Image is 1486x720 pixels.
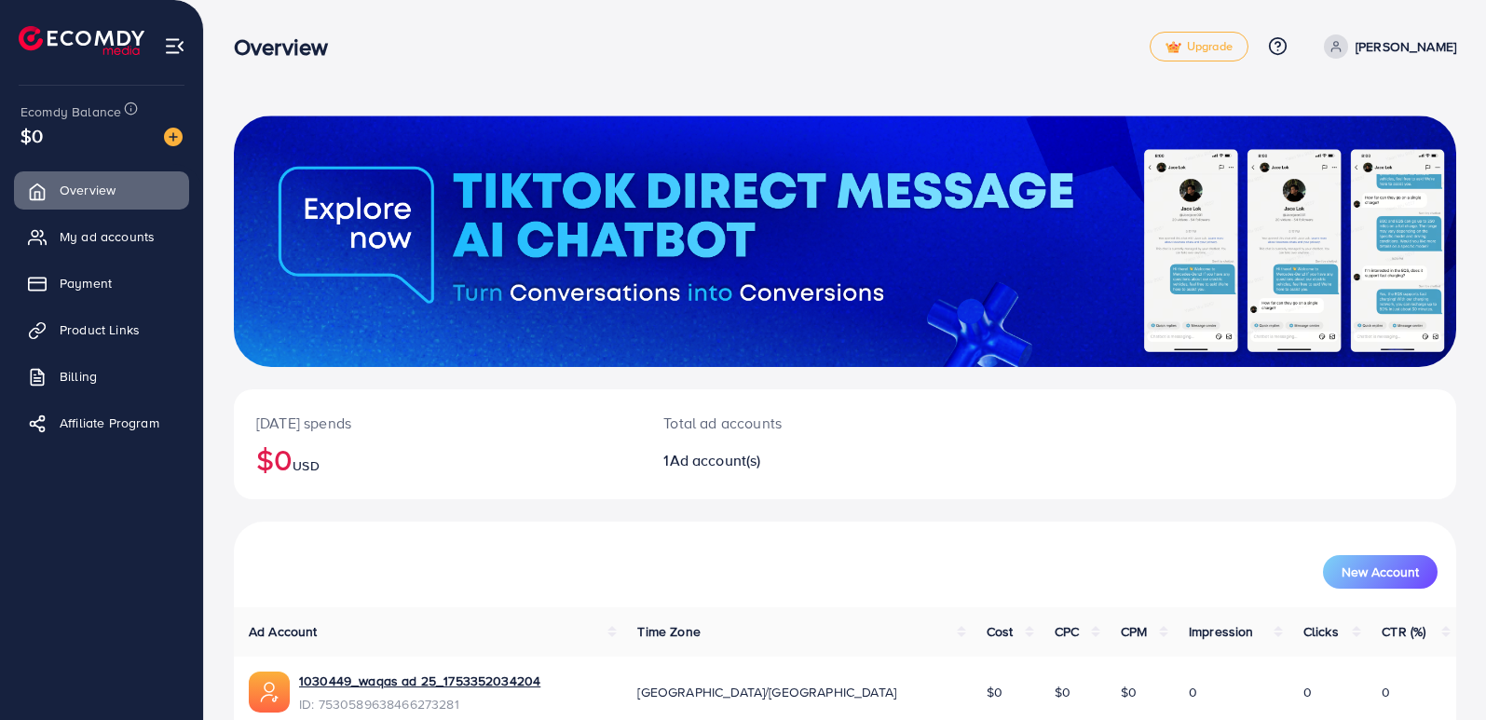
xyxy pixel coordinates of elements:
h3: Overview [234,34,343,61]
span: CTR (%) [1382,622,1425,641]
span: 0 [1189,683,1197,701]
p: [DATE] spends [256,412,619,434]
a: Billing [14,358,189,395]
a: Payment [14,265,189,302]
span: 0 [1303,683,1312,701]
a: tickUpgrade [1150,32,1248,61]
img: tick [1166,41,1181,54]
a: My ad accounts [14,218,189,255]
a: Overview [14,171,189,209]
span: [GEOGRAPHIC_DATA]/[GEOGRAPHIC_DATA] [637,683,896,701]
span: $0 [987,683,1002,701]
img: logo [19,26,144,55]
img: image [164,128,183,146]
span: Ad Account [249,622,318,641]
span: $0 [1055,683,1070,701]
a: [PERSON_NAME] [1316,34,1456,59]
span: ID: 7530589638466273281 [299,695,540,713]
button: New Account [1323,555,1438,589]
a: 1030449_waqas ad 25_1753352034204 [299,672,540,690]
p: Total ad accounts [663,412,924,434]
a: Product Links [14,311,189,348]
p: [PERSON_NAME] [1356,35,1456,58]
span: Ad account(s) [670,450,761,470]
span: Cost [987,622,1014,641]
span: CPM [1121,622,1147,641]
span: Clicks [1303,622,1339,641]
a: Affiliate Program [14,404,189,442]
span: $0 [20,122,43,149]
img: menu [164,35,185,57]
img: ic-ads-acc.e4c84228.svg [249,672,290,713]
span: Payment [60,274,112,292]
span: Overview [60,181,116,199]
h2: $0 [256,442,619,477]
span: Product Links [60,320,140,339]
span: $0 [1121,683,1137,701]
span: 0 [1382,683,1390,701]
span: Billing [60,367,97,386]
span: Impression [1189,622,1254,641]
span: USD [293,456,319,475]
span: Time Zone [637,622,700,641]
span: New Account [1342,565,1419,578]
h2: 1 [663,452,924,469]
span: Ecomdy Balance [20,102,121,121]
span: Affiliate Program [60,414,159,432]
span: My ad accounts [60,227,155,246]
span: Upgrade [1166,40,1233,54]
span: CPC [1055,622,1079,641]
